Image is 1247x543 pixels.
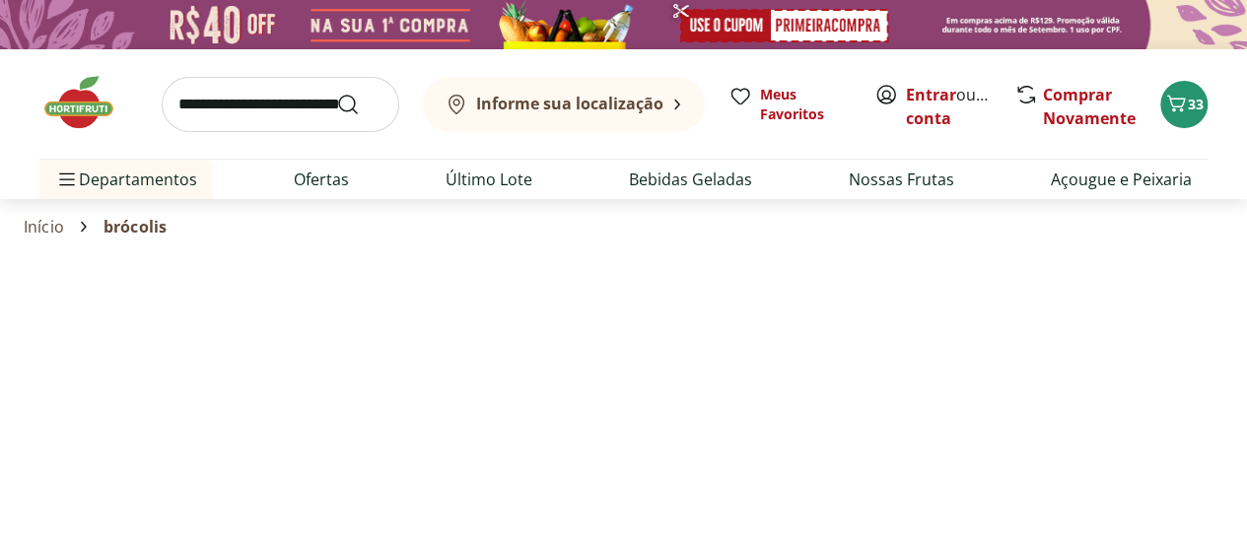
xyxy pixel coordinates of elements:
[1188,95,1204,113] span: 33
[849,168,954,191] a: Nossas Frutas
[24,218,64,236] a: Início
[728,85,851,124] a: Meus Favoritos
[906,84,956,105] a: Entrar
[423,77,705,132] button: Informe sua localização
[39,73,138,132] img: Hortifruti
[906,84,1014,129] a: Criar conta
[629,168,752,191] a: Bebidas Geladas
[104,218,167,236] span: brócolis
[760,85,851,124] span: Meus Favoritos
[1051,168,1192,191] a: Açougue e Peixaria
[55,156,197,203] span: Departamentos
[906,83,994,130] span: ou
[162,77,399,132] input: search
[336,93,383,116] button: Submit Search
[294,168,349,191] a: Ofertas
[1043,84,1136,129] a: Comprar Novamente
[55,156,79,203] button: Menu
[1160,81,1208,128] button: Carrinho
[446,168,532,191] a: Último Lote
[476,93,663,114] b: Informe sua localização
